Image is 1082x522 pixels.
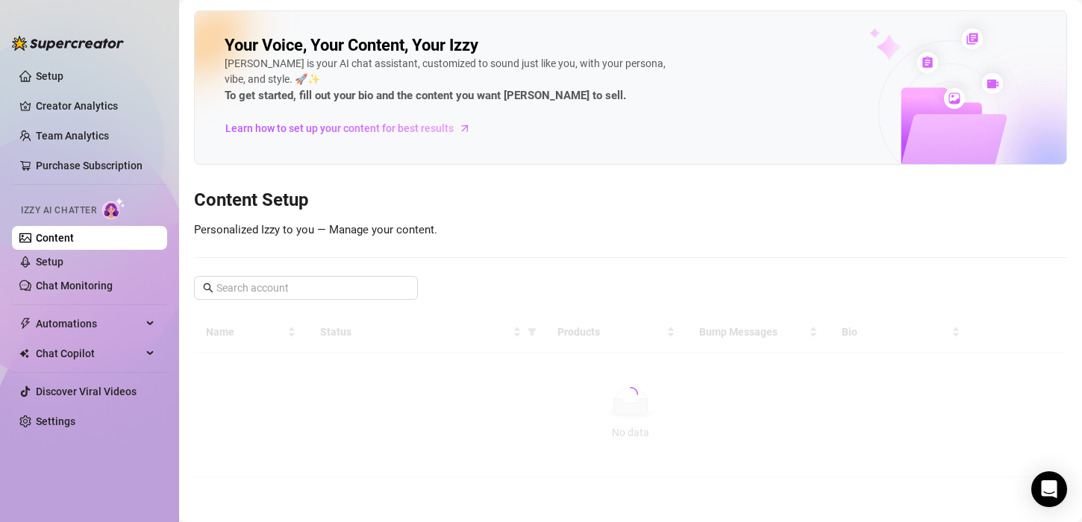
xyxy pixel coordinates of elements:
a: Content [36,232,74,244]
a: Settings [36,415,75,427]
img: ai-chatter-content-library-cLFOSyPT.png [835,12,1066,164]
a: Team Analytics [36,130,109,142]
span: Personalized Izzy to you — Manage your content. [194,223,437,236]
a: Chat Monitoring [36,280,113,292]
span: Automations [36,312,142,336]
span: Learn how to set up your content for best results [225,120,454,136]
span: Izzy AI Chatter [21,204,96,218]
a: Learn how to set up your content for best results [225,116,482,140]
img: AI Chatter [102,198,125,219]
input: Search account [216,280,397,296]
h2: Your Voice, Your Content, Your Izzy [225,35,478,56]
span: Chat Copilot [36,342,142,365]
div: [PERSON_NAME] is your AI chat assistant, customized to sound just like you, with your persona, vi... [225,56,672,105]
strong: To get started, fill out your bio and the content you want [PERSON_NAME] to sell. [225,89,626,102]
h3: Content Setup [194,189,1067,213]
span: arrow-right [457,121,472,136]
img: logo-BBDzfeDw.svg [12,36,124,51]
a: Purchase Subscription [36,154,155,177]
span: search [203,283,213,293]
span: thunderbolt [19,318,31,330]
div: Open Intercom Messenger [1031,471,1067,507]
span: loading [620,384,641,405]
a: Creator Analytics [36,94,155,118]
img: Chat Copilot [19,348,29,359]
a: Setup [36,256,63,268]
a: Discover Viral Videos [36,386,137,397]
a: Setup [36,70,63,82]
